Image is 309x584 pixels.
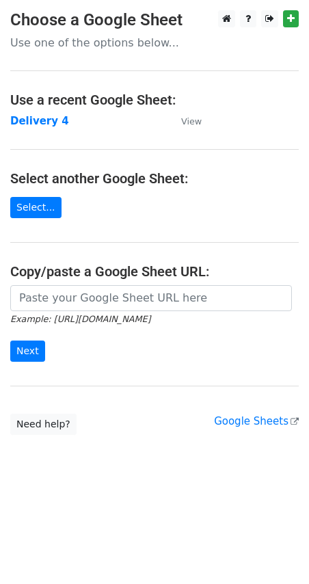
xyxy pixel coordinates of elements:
[10,285,292,311] input: Paste your Google Sheet URL here
[214,415,299,427] a: Google Sheets
[167,115,202,127] a: View
[10,170,299,187] h4: Select another Google Sheet:
[10,314,150,324] small: Example: [URL][DOMAIN_NAME]
[241,518,309,584] iframe: Chat Widget
[10,10,299,30] h3: Choose a Google Sheet
[10,36,299,50] p: Use one of the options below...
[10,197,62,218] a: Select...
[181,116,202,127] small: View
[10,341,45,362] input: Next
[10,92,299,108] h4: Use a recent Google Sheet:
[10,115,69,127] a: Delivery 4
[10,263,299,280] h4: Copy/paste a Google Sheet URL:
[10,414,77,435] a: Need help?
